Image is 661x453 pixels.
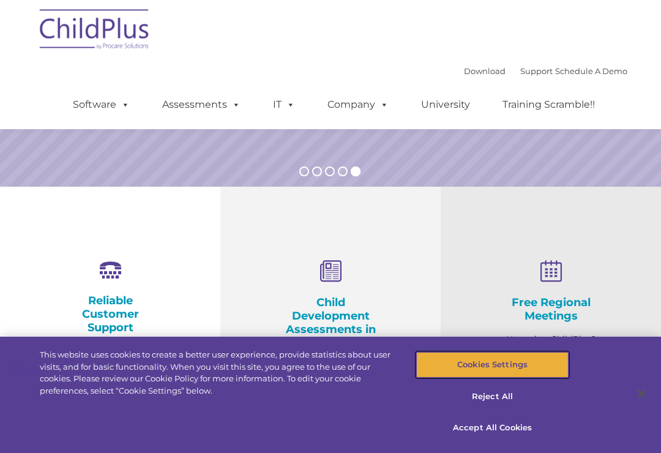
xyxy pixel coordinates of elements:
[150,92,253,117] a: Assessments
[282,296,379,350] h4: Child Development Assessments in ChildPlus
[261,92,307,117] a: IT
[40,349,397,397] div: This website uses cookies to create a better user experience, provide statistics about user visit...
[34,1,156,62] img: ChildPlus by Procare Solutions
[490,92,607,117] a: Training Scramble!!
[464,66,506,76] a: Download
[416,384,568,410] button: Reject All
[409,92,482,117] a: University
[315,92,401,117] a: Company
[61,294,159,334] h4: Reliable Customer Support
[464,66,627,76] font: |
[628,380,655,407] button: Close
[555,66,627,76] a: Schedule A Demo
[416,415,568,441] button: Accept All Cookies
[61,92,142,117] a: Software
[416,352,568,378] button: Cookies Settings
[520,66,553,76] a: Support
[502,296,600,323] h4: Free Regional Meetings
